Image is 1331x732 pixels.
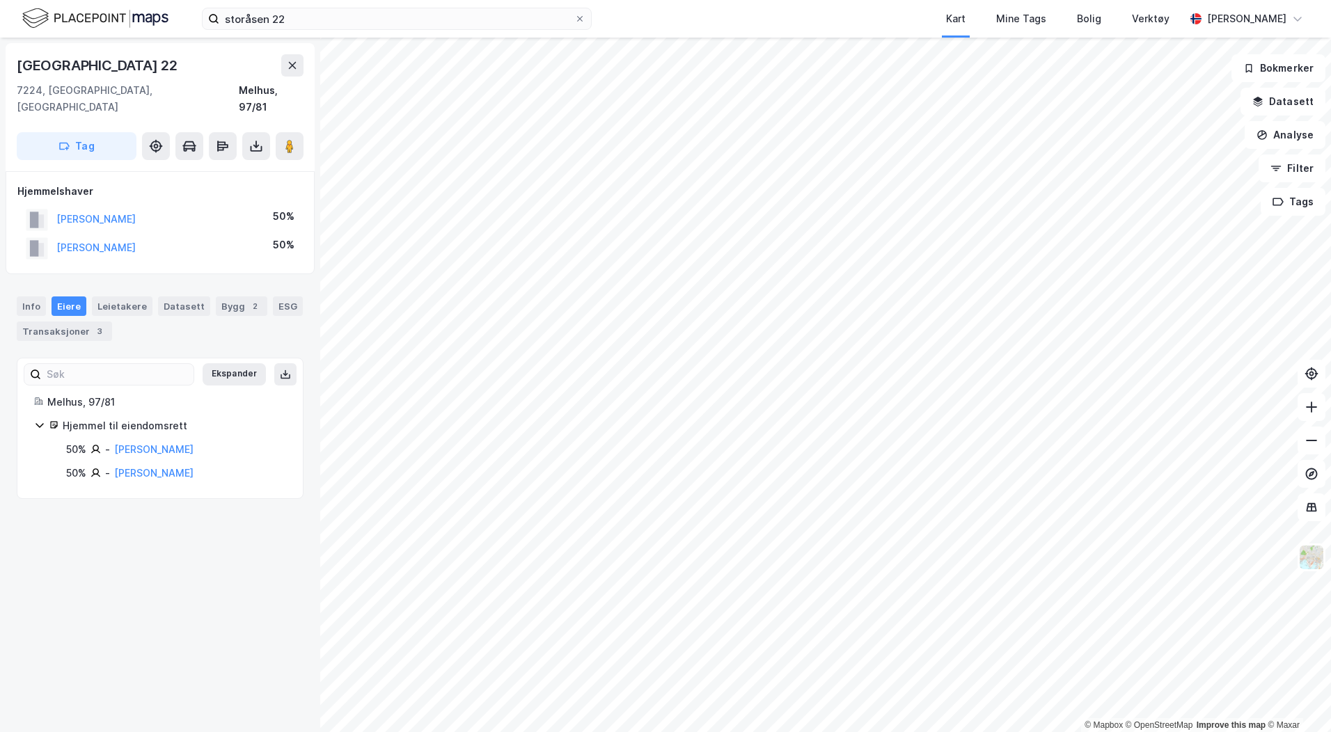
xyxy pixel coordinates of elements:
[17,54,180,77] div: [GEOGRAPHIC_DATA] 22
[219,8,574,29] input: Søk på adresse, matrikkel, gårdeiere, leietakere eller personer
[17,321,112,341] div: Transaksjoner
[22,6,168,31] img: logo.f888ab2527a4732fd821a326f86c7f29.svg
[216,296,267,316] div: Bygg
[114,443,194,455] a: [PERSON_NAME]
[1298,544,1325,571] img: Z
[1132,10,1169,27] div: Verktøy
[17,296,46,316] div: Info
[1261,188,1325,216] button: Tags
[273,237,294,253] div: 50%
[63,417,286,434] div: Hjemmel til eiendomsrett
[47,394,286,411] div: Melhus, 97/81
[17,82,239,116] div: 7224, [GEOGRAPHIC_DATA], [GEOGRAPHIC_DATA]
[273,296,303,316] div: ESG
[66,465,86,482] div: 50%
[17,183,303,200] div: Hjemmelshaver
[1245,121,1325,149] button: Analyse
[1085,720,1123,730] a: Mapbox
[1207,10,1286,27] div: [PERSON_NAME]
[1231,54,1325,82] button: Bokmerker
[41,364,194,385] input: Søk
[1126,720,1193,730] a: OpenStreetMap
[114,467,194,479] a: [PERSON_NAME]
[105,441,110,458] div: -
[1077,10,1101,27] div: Bolig
[239,82,304,116] div: Melhus, 97/81
[105,465,110,482] div: -
[203,363,266,385] button: Ekspander
[93,324,107,338] div: 3
[1197,720,1266,730] a: Improve this map
[52,296,86,316] div: Eiere
[66,441,86,458] div: 50%
[1261,665,1331,732] iframe: Chat Widget
[92,296,152,316] div: Leietakere
[1261,665,1331,732] div: Kontrollprogram for chat
[1259,154,1325,182] button: Filter
[946,10,966,27] div: Kart
[273,208,294,225] div: 50%
[1241,88,1325,116] button: Datasett
[248,299,262,313] div: 2
[17,132,136,160] button: Tag
[996,10,1046,27] div: Mine Tags
[158,296,210,316] div: Datasett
